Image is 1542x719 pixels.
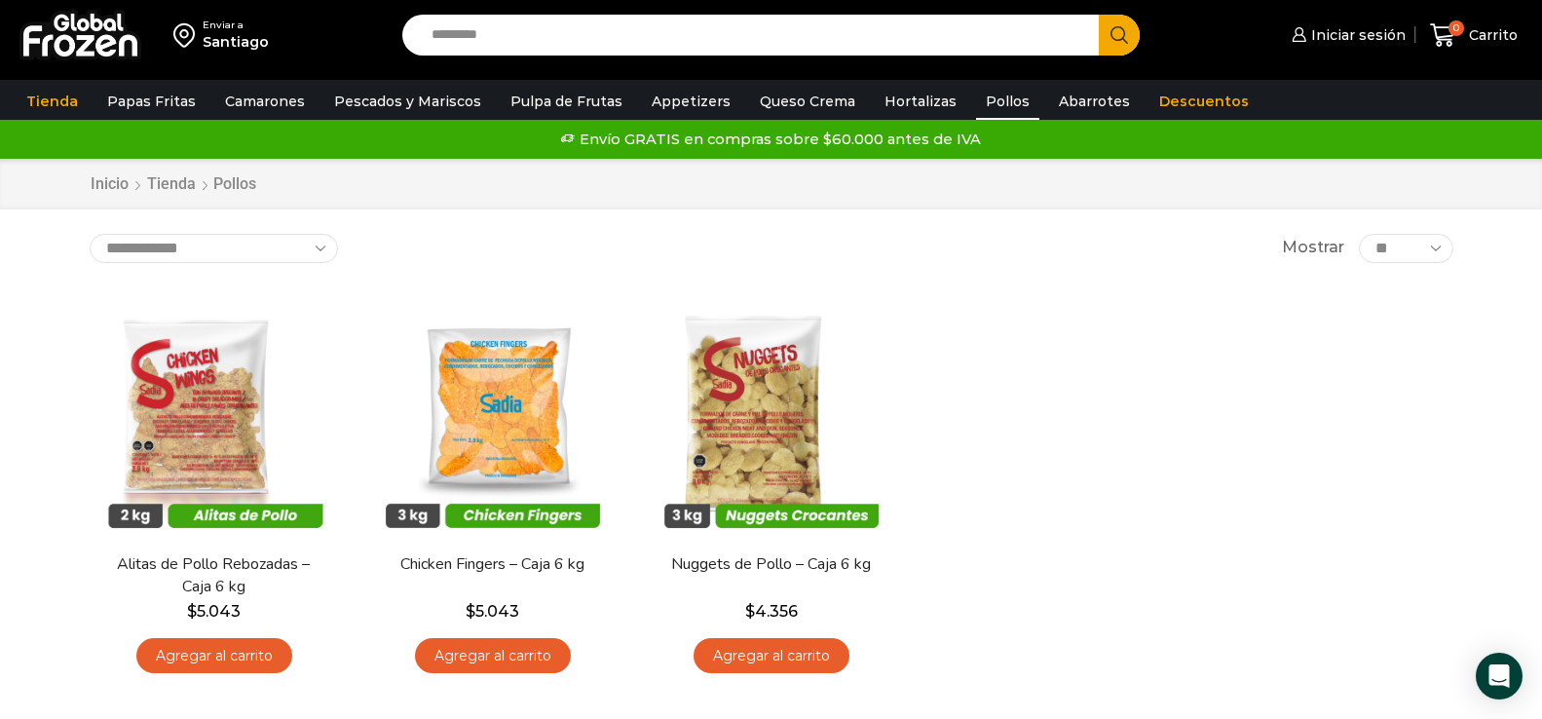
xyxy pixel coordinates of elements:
span: Mostrar [1282,237,1344,259]
a: Abarrotes [1049,83,1140,120]
a: Chicken Fingers – Caja 6 kg [380,553,604,576]
select: Pedido de la tienda [90,234,338,263]
div: Enviar a [203,19,269,32]
span: $ [466,602,475,621]
a: 0 Carrito [1425,13,1523,58]
a: Agregar al carrito: “Nuggets de Pollo - Caja 6 kg” [694,638,849,674]
bdi: 5.043 [466,602,519,621]
h1: Pollos [213,174,256,193]
img: address-field-icon.svg [173,19,203,52]
a: Alitas de Pollo Rebozadas – Caja 6 kg [101,553,325,598]
a: Agregar al carrito: “Chicken Fingers - Caja 6 kg” [415,638,571,674]
a: Pulpa de Frutas [501,83,632,120]
nav: Breadcrumb [90,173,256,196]
a: Iniciar sesión [1287,16,1406,55]
a: Tienda [146,173,197,196]
div: Open Intercom Messenger [1476,653,1523,700]
a: Camarones [215,83,315,120]
span: $ [187,602,197,621]
button: Search button [1099,15,1140,56]
a: Tienda [17,83,88,120]
span: Carrito [1464,25,1518,45]
a: Pollos [976,83,1039,120]
bdi: 4.356 [745,602,798,621]
div: Santiago [203,32,269,52]
a: Nuggets de Pollo – Caja 6 kg [658,553,883,576]
a: Queso Crema [750,83,865,120]
a: Hortalizas [875,83,966,120]
span: 0 [1448,20,1464,36]
a: Inicio [90,173,130,196]
a: Appetizers [642,83,740,120]
a: Pescados y Mariscos [324,83,491,120]
span: $ [745,602,755,621]
span: Iniciar sesión [1306,25,1406,45]
a: Agregar al carrito: “Alitas de Pollo Rebozadas - Caja 6 kg” [136,638,292,674]
bdi: 5.043 [187,602,241,621]
a: Descuentos [1149,83,1259,120]
a: Papas Fritas [97,83,206,120]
